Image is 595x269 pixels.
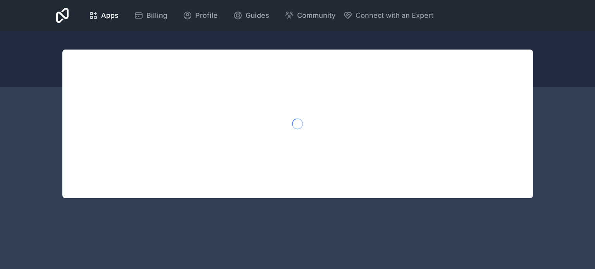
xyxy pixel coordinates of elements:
[101,10,119,21] span: Apps
[195,10,218,21] span: Profile
[227,7,275,24] a: Guides
[146,10,167,21] span: Billing
[279,7,342,24] a: Community
[83,7,125,24] a: Apps
[297,10,335,21] span: Community
[128,7,174,24] a: Billing
[246,10,269,21] span: Guides
[177,7,224,24] a: Profile
[343,10,433,21] button: Connect with an Expert
[356,10,433,21] span: Connect with an Expert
